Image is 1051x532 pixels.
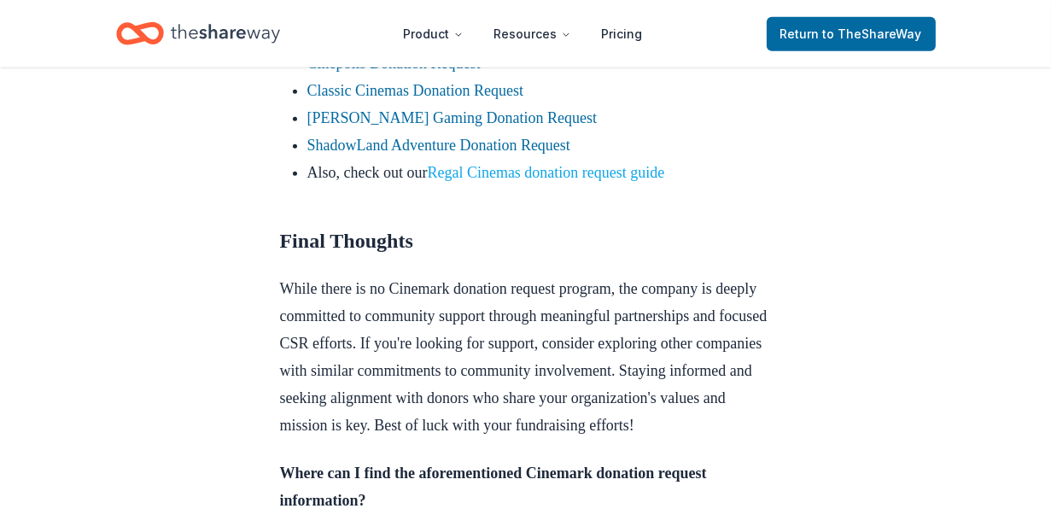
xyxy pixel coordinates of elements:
a: Home [116,14,280,54]
a: Classic Cinemas Donation Request [307,82,523,99]
a: ShadowLand Adventure Donation Request [307,137,570,154]
strong: Where can I find the aforementioned Cinemark donation request information? [280,465,707,509]
h2: Final Thoughts [280,227,772,254]
li: Also, check out our [307,159,772,186]
a: [PERSON_NAME] Gaming Donation Request [307,109,597,126]
a: Returnto TheShareWay [767,17,936,51]
button: Resources [481,17,585,51]
span: to TheShareWay [823,26,922,41]
nav: Main [390,14,657,54]
a: Regal Cinemas donation request guide [427,164,664,181]
p: While there is no Cinemark donation request program, the company is deeply committed to community... [280,275,772,439]
button: Product [390,17,477,51]
a: Pricing [588,17,657,51]
span: Return [780,24,922,44]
